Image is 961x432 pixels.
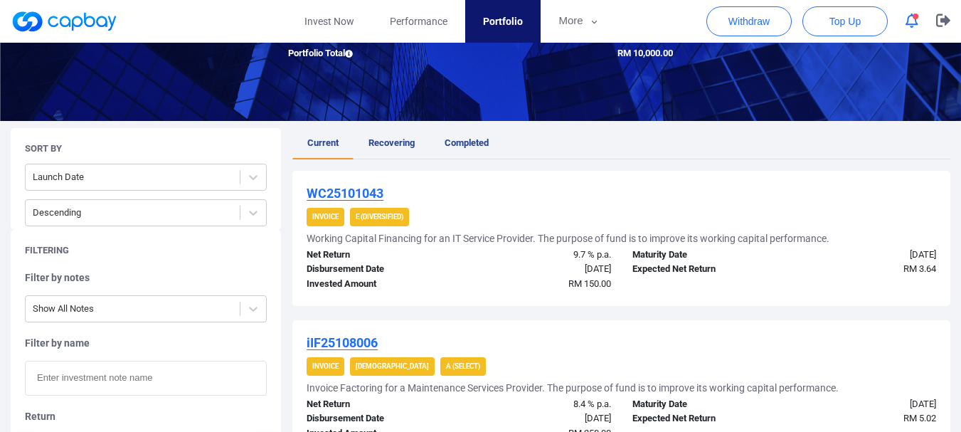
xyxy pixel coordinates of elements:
div: 8.4 % p.a. [459,397,622,412]
div: [DATE] [784,397,947,412]
span: RM 5.02 [903,413,936,423]
div: [DATE] [459,411,622,426]
div: Maturity Date [622,248,785,263]
h5: Working Capital Financing for an IT Service Provider. The purpose of fund is to improve its worki... [307,232,829,245]
div: Expected Net Return [622,262,785,277]
span: Top Up [829,14,861,28]
span: RM 3.64 [903,263,936,274]
u: iIF25108006 [307,335,378,350]
span: Completed [445,137,489,148]
div: Expected Net Return [622,411,785,426]
h5: Filter by notes [25,271,267,284]
button: Withdraw [706,6,792,36]
u: WC25101043 [307,186,383,201]
span: Recovering [368,137,415,148]
strong: Invoice [312,213,339,221]
div: [DATE] [784,248,947,263]
strong: Invoice [312,362,339,370]
h5: Filter by name [25,337,267,349]
div: Disbursement Date [296,262,459,277]
button: Top Up [802,6,888,36]
h5: Filtering [25,244,69,257]
strong: E (Diversified) [356,213,403,221]
strong: A (Select) [446,362,480,370]
h5: Sort By [25,142,62,155]
div: Portfolio Total [277,46,480,61]
div: Net Return [296,248,459,263]
input: Enter investment note name [25,361,267,396]
span: RM 150.00 [568,278,611,289]
h5: Invoice Factoring for a Maintenance Services Provider. The purpose of fund is to improve its work... [307,381,839,394]
h5: Return [25,410,267,423]
div: Invested Amount [296,277,459,292]
div: [DATE] [459,262,622,277]
span: RM 10,000.00 [617,48,673,58]
strong: [DEMOGRAPHIC_DATA] [356,362,429,370]
div: Net Return [296,397,459,412]
div: 9.7 % p.a. [459,248,622,263]
div: Maturity Date [622,397,785,412]
span: Current [307,137,339,148]
span: Performance [390,14,447,29]
span: Portfolio [483,14,523,29]
div: Disbursement Date [296,411,459,426]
